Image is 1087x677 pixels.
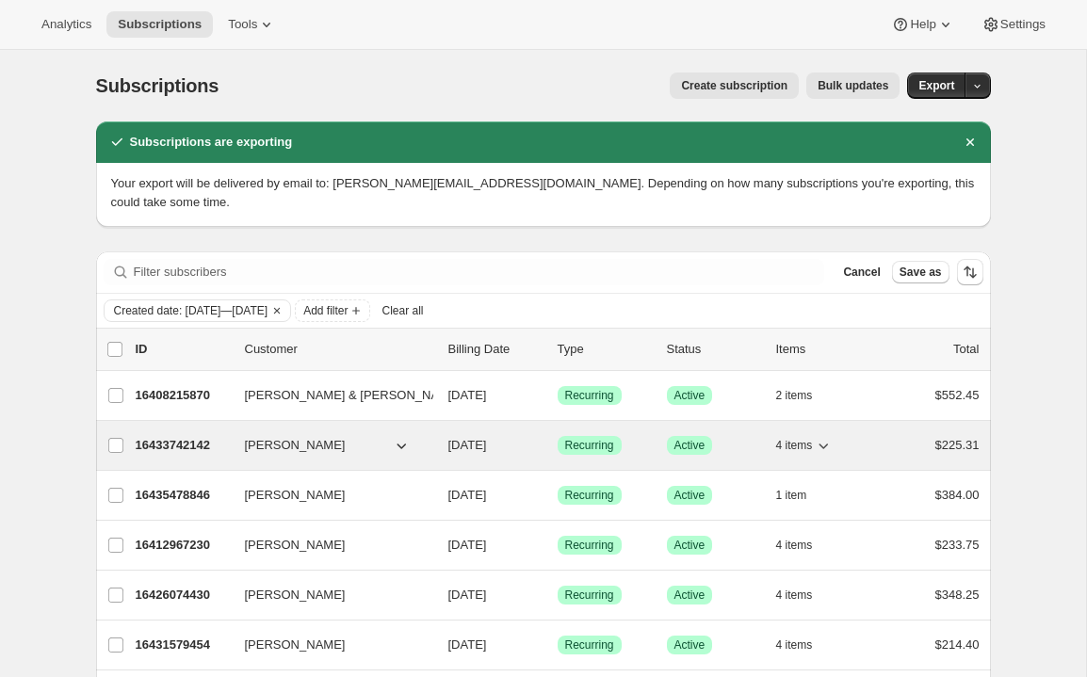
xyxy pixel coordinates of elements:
button: Tools [217,11,287,38]
p: ID [136,340,230,359]
button: Bulk updates [806,73,900,99]
span: Recurring [565,388,614,403]
span: [DATE] [448,388,487,402]
span: Recurring [565,588,614,603]
span: Bulk updates [818,78,888,93]
p: Customer [245,340,433,359]
p: 16412967230 [136,536,230,555]
button: Save as [892,261,949,283]
button: 4 items [776,532,834,558]
span: 1 item [776,488,807,503]
span: Active [674,538,706,553]
p: 16426074430 [136,586,230,604]
button: Clear [268,300,286,321]
span: Active [674,438,706,453]
button: [PERSON_NAME] & [PERSON_NAME] [234,380,422,411]
span: [PERSON_NAME] [245,586,346,604]
span: Recurring [565,438,614,453]
button: Export [907,73,965,99]
div: IDCustomerBilling DateTypeStatusItemsTotal [136,340,980,359]
span: Help [910,17,935,32]
span: [DATE] [448,637,487,652]
h2: Subscriptions are exporting [130,133,293,152]
div: Type [558,340,652,359]
button: Sort the results [957,259,983,285]
button: 1 item [776,482,828,508]
div: Items [776,340,870,359]
span: [PERSON_NAME] [245,636,346,654]
span: Settings [1000,17,1046,32]
span: [DATE] [448,538,487,552]
span: [PERSON_NAME] & [PERSON_NAME] [245,386,462,405]
span: Your export will be delivered by email to: [PERSON_NAME][EMAIL_ADDRESS][DOMAIN_NAME]. Depending o... [111,176,975,209]
span: Add filter [303,303,348,318]
button: 4 items [776,432,834,459]
button: 4 items [776,632,834,658]
span: Cancel [843,265,880,280]
div: 16431579454[PERSON_NAME][DATE]SuccessRecurringSuccessActive4 items$214.40 [136,632,980,658]
button: Created date: Sep 1, 2025—Sep 30, 2025 [105,300,268,321]
span: Analytics [41,17,91,32]
span: Recurring [565,637,614,653]
span: [PERSON_NAME] [245,436,346,455]
span: 4 items [776,538,813,553]
button: [PERSON_NAME] [234,630,422,660]
span: $214.40 [935,637,980,652]
button: 2 items [776,382,834,409]
div: 16435478846[PERSON_NAME][DATE]SuccessRecurringSuccessActive1 item$384.00 [136,482,980,508]
span: 4 items [776,438,813,453]
button: [PERSON_NAME] [234,480,422,510]
span: [PERSON_NAME] [245,536,346,555]
span: $384.00 [935,488,980,502]
span: Active [674,388,706,403]
button: Create subscription [670,73,799,99]
span: Recurring [565,488,614,503]
button: [PERSON_NAME] [234,530,422,560]
span: Active [674,488,706,503]
span: [DATE] [448,438,487,452]
button: Add filter [295,299,370,322]
button: Clear all [374,299,430,322]
span: $348.25 [935,588,980,602]
span: [DATE] [448,488,487,502]
button: Subscriptions [106,11,213,38]
button: [PERSON_NAME] [234,430,422,460]
input: Filter subscribers [134,259,825,285]
span: [PERSON_NAME] [245,486,346,505]
p: 16408215870 [136,386,230,405]
span: Active [674,637,706,653]
div: 16426074430[PERSON_NAME][DATE]SuccessRecurringSuccessActive4 items$348.25 [136,582,980,608]
button: Dismiss notification [957,129,983,155]
span: $552.45 [935,388,980,402]
div: 16433742142[PERSON_NAME][DATE]SuccessRecurringSuccessActive4 items$225.31 [136,432,980,459]
span: Export [918,78,954,93]
span: Active [674,588,706,603]
button: Cancel [836,261,887,283]
span: 4 items [776,637,813,653]
span: Subscriptions [118,17,202,32]
span: Create subscription [681,78,787,93]
span: 2 items [776,388,813,403]
button: [PERSON_NAME] [234,580,422,610]
span: Save as [900,265,942,280]
p: 16431579454 [136,636,230,654]
span: Tools [228,17,257,32]
span: Clear all [381,303,423,318]
div: 16412967230[PERSON_NAME][DATE]SuccessRecurringSuccessActive4 items$233.75 [136,532,980,558]
button: Analytics [30,11,103,38]
p: 16433742142 [136,436,230,455]
span: $225.31 [935,438,980,452]
span: [DATE] [448,588,487,602]
button: Settings [970,11,1057,38]
span: Subscriptions [96,75,219,96]
button: 4 items [776,582,834,608]
span: Created date: [DATE]—[DATE] [114,303,268,318]
p: Status [667,340,761,359]
p: Total [953,340,979,359]
p: 16435478846 [136,486,230,505]
button: Help [880,11,965,38]
p: Billing Date [448,340,543,359]
span: Recurring [565,538,614,553]
span: 4 items [776,588,813,603]
div: 16408215870[PERSON_NAME] & [PERSON_NAME][DATE]SuccessRecurringSuccessActive2 items$552.45 [136,382,980,409]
